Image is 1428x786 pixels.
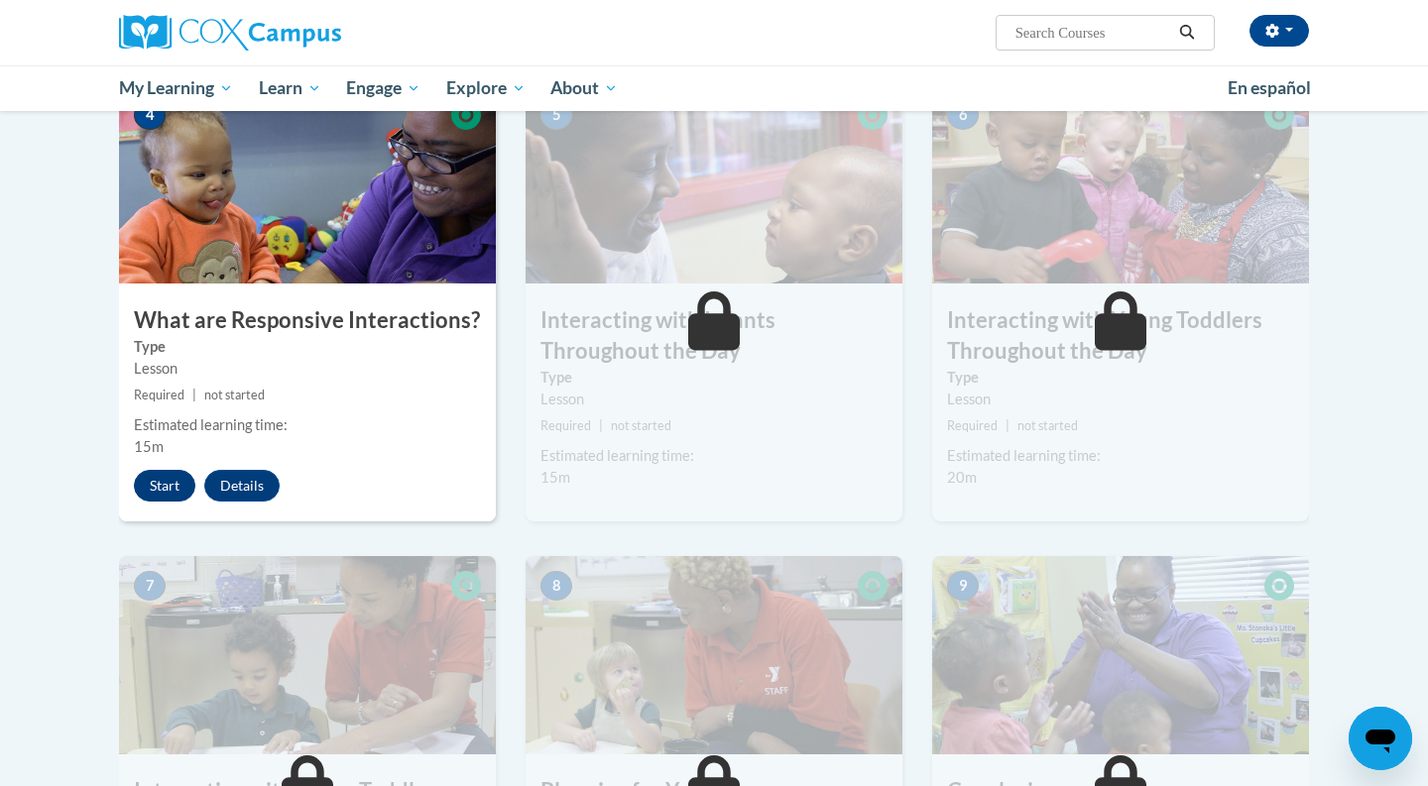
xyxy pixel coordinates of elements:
img: Course Image [932,556,1309,754]
span: 9 [947,571,979,601]
img: Course Image [526,556,902,754]
span: Engage [346,76,420,100]
span: Required [134,388,184,402]
a: About [538,65,632,111]
img: Course Image [119,556,496,754]
span: About [550,76,618,100]
span: 8 [540,571,572,601]
span: | [1006,418,1010,433]
button: Search [1172,21,1202,45]
button: Start [134,470,195,502]
div: Estimated learning time: [947,445,1294,467]
div: Main menu [89,65,1339,111]
img: Course Image [932,85,1309,283]
span: 7 [134,571,166,601]
span: 15m [540,469,570,486]
input: Search Courses [1013,21,1172,45]
a: My Learning [106,65,246,111]
div: Estimated learning time: [540,445,888,467]
h3: What are Responsive Interactions? [119,305,496,336]
div: Lesson [134,358,481,380]
a: Explore [433,65,538,111]
span: not started [204,388,265,402]
label: Type [947,367,1294,389]
span: My Learning [119,76,233,100]
span: 15m [134,438,164,455]
button: Details [204,470,280,502]
img: Cox Campus [119,15,341,51]
span: | [192,388,196,402]
h3: Interacting with Infants Throughout the Day [526,305,902,367]
span: 20m [947,469,977,486]
div: Estimated learning time: [134,414,481,436]
button: Account Settings [1249,15,1309,47]
span: Required [947,418,998,433]
span: 5 [540,100,572,130]
div: Lesson [540,389,888,410]
span: Explore [446,76,526,100]
span: not started [611,418,671,433]
iframe: Button to launch messaging window [1349,707,1412,770]
span: 4 [134,100,166,130]
a: En español [1215,67,1324,109]
span: 6 [947,100,979,130]
div: Lesson [947,389,1294,410]
span: | [599,418,603,433]
a: Learn [246,65,334,111]
span: Required [540,418,591,433]
span: Learn [259,76,321,100]
span: not started [1017,418,1078,433]
img: Course Image [526,85,902,283]
a: Engage [333,65,433,111]
img: Course Image [119,85,496,283]
h3: Interacting with Young Toddlers Throughout the Day [932,305,1309,367]
label: Type [540,367,888,389]
a: Cox Campus [119,15,496,51]
span: En español [1228,77,1311,98]
label: Type [134,336,481,358]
